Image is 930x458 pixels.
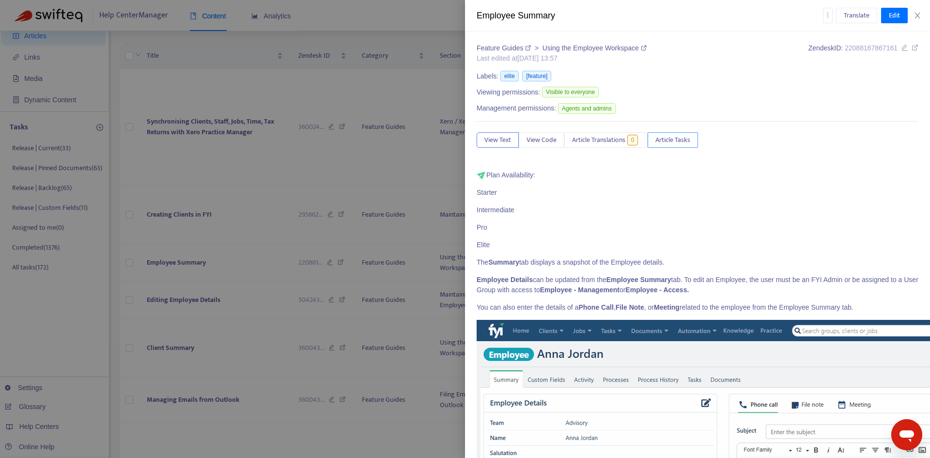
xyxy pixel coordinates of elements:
span: Agents and admins [558,103,616,114]
span: Article Tasks [655,135,690,145]
span: 0 [627,135,638,145]
span: elite [500,71,519,81]
span: 22088167867161 [845,44,898,52]
strong: Employee - Management [540,286,620,294]
span: [feature] [522,71,551,81]
span: Visible to everyone [542,87,599,97]
strong: Phone Call [578,303,613,311]
span: View Code [527,135,557,145]
iframe: Button to launch messaging window [891,419,922,450]
button: Translate [836,8,877,23]
strong: Meeting [654,303,680,311]
div: Last edited at [DATE] 13:57 [477,53,647,63]
div: Employee Summary [477,9,823,22]
button: Edit [881,8,908,23]
button: View Code [519,132,564,148]
p: can be updated from the tab. To edit an Employee, the user must be an FYI Admin or be assigned to... [477,275,918,295]
p: Elite [477,240,918,250]
span: Translate [844,10,869,21]
span: Edit [889,10,900,21]
span: Article Translations [572,135,625,145]
a: Using the Employee Workspace [542,44,647,52]
p: Starter [477,188,918,198]
strong: Employee Summary [606,276,671,284]
strong: Employee Details [477,276,533,284]
div: Zendesk ID: [808,43,918,63]
span: Labels: [477,71,498,81]
button: more [823,8,833,23]
img: fyi_arrow_HC_icon.png [477,172,486,179]
p: Intermediate [477,205,918,215]
button: Article Translations0 [564,132,648,148]
button: View Text [477,132,519,148]
strong: Summary [488,258,519,266]
span: View Text [484,135,511,145]
strong: File Note [616,303,644,311]
p: Plan Availability: [477,170,918,180]
span: Management permissions: [477,103,556,113]
p: Pro [477,222,918,233]
button: Article Tasks [648,132,698,148]
p: You can also enter the details of a , , or related to the employee from the Employee Summary tab. [477,302,918,313]
a: Feature Guides [477,44,533,52]
span: close [914,12,921,19]
span: Viewing permissions: [477,87,540,97]
p: The tab displays a snapshot of the Employee details. [477,257,918,268]
span: more [824,12,831,18]
strong: Employee - Access. [625,286,689,294]
div: > [477,43,647,53]
button: Close [911,11,924,20]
